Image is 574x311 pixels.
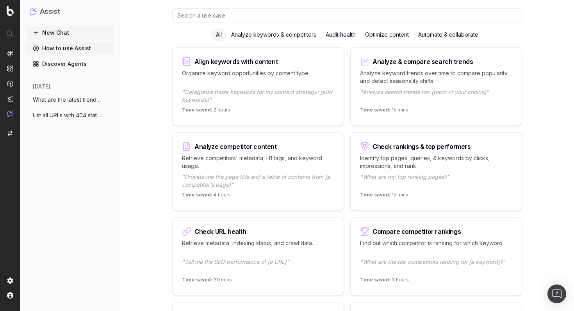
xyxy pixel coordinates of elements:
p: "What are my top ranking pages?" [360,173,512,189]
div: Analyze competitor content [194,143,277,150]
img: Activation [7,80,13,87]
div: Analyze & compare search trends [373,58,473,65]
div: Check URL health [194,228,246,235]
p: "What are the top competitors ranking for [a keyword]?" [360,258,512,274]
div: Analyze keywords & competitors [226,28,321,41]
div: Automate & collaborate [414,28,483,41]
button: New Chat [27,27,114,39]
p: 15 mins [360,192,408,201]
span: Time saved: [360,277,390,283]
img: Studio [7,95,13,102]
p: Analyze keyword trends over time to compare popularity and detect seasonality shifts. [360,69,512,85]
p: Organize keyword opportunities by content type. [182,69,334,85]
div: Optimize content [360,28,414,41]
input: Search a use case [172,8,522,22]
span: What are the latest trends in AI accordi [33,96,102,104]
p: Find out which competitor is ranking for which keyword. [360,239,512,255]
p: 4 hours [182,192,231,201]
img: Setting [7,277,13,284]
img: Intelligence [7,65,13,72]
img: Botify logo [7,6,14,16]
p: Retrieve metadata, indexing status, and crawl data. [182,239,334,255]
p: 15 mins [360,107,408,116]
img: Analytics [7,50,13,57]
div: All [211,28,226,41]
div: Align keywords with content [194,58,278,65]
p: Retrieve competitors' metadata, H1 tags, and keyword usage. [182,154,334,170]
span: [DATE] [33,83,50,90]
div: Check rankings & top performers [373,143,471,150]
p: 3 hours [360,277,409,286]
img: Switch project [8,131,12,136]
p: "Categorize these keywords for my content strategy: [add keywords]" [182,88,334,104]
div: Open Intercom Messenger [547,284,566,303]
span: Time saved: [360,192,390,198]
h1: Assist [40,6,60,17]
div: Compare competitor rankings [373,228,461,235]
div: Audit health [321,28,360,41]
p: "Tell me the SEO performance of [a URL]" [182,258,334,274]
p: "Provide me the page title and a table of contents from [a competitor's page]" [182,173,334,189]
span: List all URLs with 404 status code from [33,111,102,119]
button: What are the latest trends in AI accordi [27,94,114,106]
img: My account [7,292,13,299]
img: Assist [7,110,13,117]
p: "Analyze search trends for: [topic of your choice]" [360,88,512,104]
span: Time saved: [182,107,212,113]
a: How to use Assist [27,42,114,55]
p: Identify top pages, queries, & keywords by clicks, impressions, and rank. [360,154,512,170]
p: 30 mins [182,277,232,286]
a: Discover Agents [27,58,114,70]
span: Time saved: [182,277,212,283]
span: Time saved: [182,192,212,198]
button: Assist [30,6,111,17]
p: 2 hours [182,107,230,116]
button: List all URLs with 404 status code from [27,109,114,122]
span: Time saved: [360,107,390,113]
img: Assist [30,8,37,15]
